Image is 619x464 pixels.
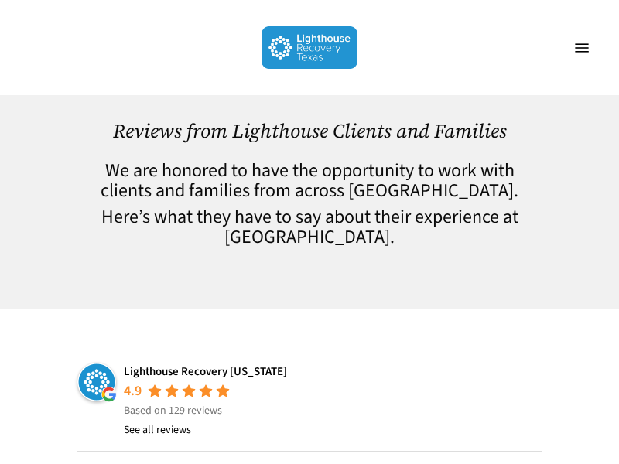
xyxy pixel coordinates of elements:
h4: Here’s what they have to say about their experience at [GEOGRAPHIC_DATA]. [77,207,542,247]
img: Lighthouse Recovery Texas [77,363,116,401]
a: Navigation Menu [566,40,597,56]
h1: Reviews from Lighthouse Clients and Families [77,120,542,142]
a: See all reviews [124,421,191,439]
span: Based on 129 reviews [124,403,222,418]
h4: We are honored to have the opportunity to work with clients and families from across [GEOGRAPHIC_... [77,161,542,201]
a: Lighthouse Recovery [US_STATE] [124,363,287,380]
div: 4.9 [124,382,142,401]
img: Lighthouse Recovery Texas [262,26,358,69]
